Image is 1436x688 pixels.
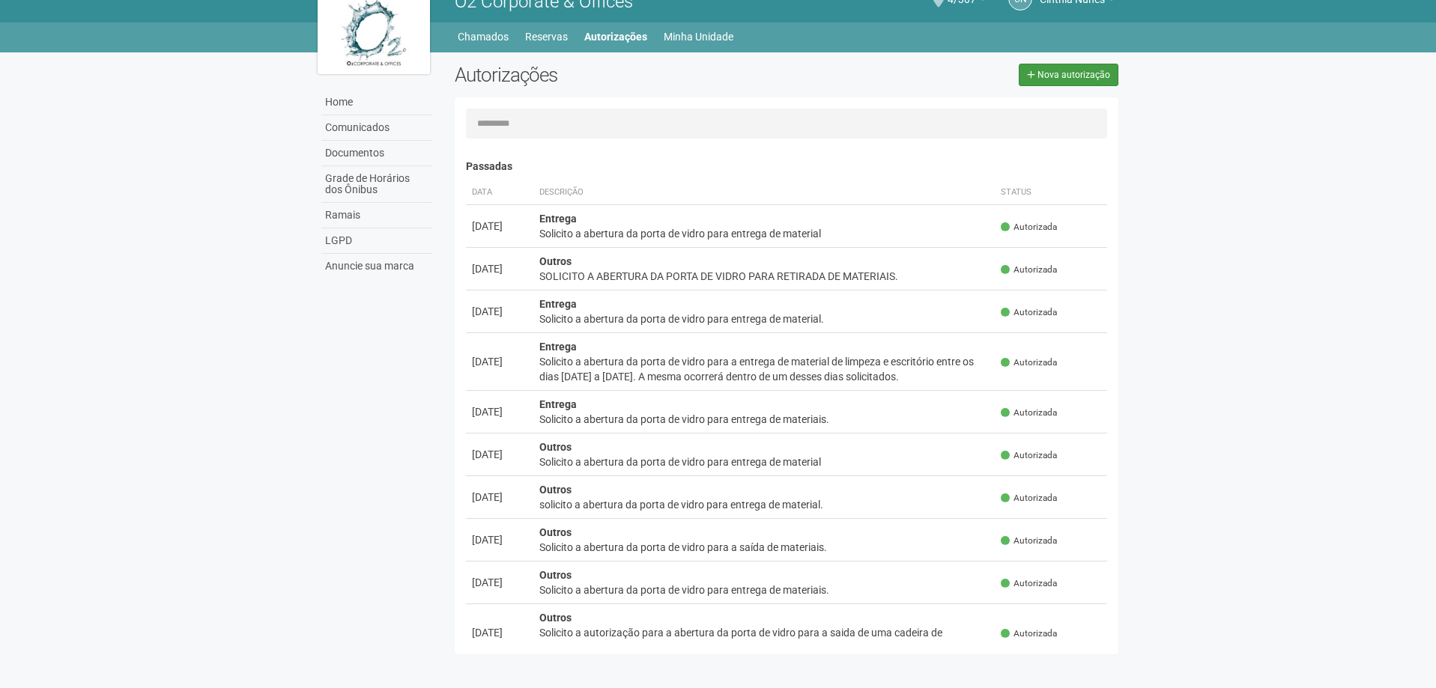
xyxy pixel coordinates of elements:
[539,213,577,225] strong: Entrega
[539,255,572,267] strong: Outros
[539,497,990,512] div: solicito a abertura da porta de vidro para entrega de material.
[539,226,990,241] div: Solicito a abertura da porta de vidro para entrega de material
[539,484,572,496] strong: Outros
[321,90,432,115] a: Home
[1001,449,1057,462] span: Autorizada
[1001,535,1057,547] span: Autorizada
[539,298,577,310] strong: Entrega
[472,490,527,505] div: [DATE]
[321,115,432,141] a: Comunicados
[525,26,568,47] a: Reservas
[539,569,572,581] strong: Outros
[472,354,527,369] div: [DATE]
[466,161,1108,172] h4: Passadas
[1001,627,1057,640] span: Autorizada
[472,575,527,590] div: [DATE]
[533,180,996,205] th: Descrição
[1001,264,1057,276] span: Autorizada
[455,64,775,86] h2: Autorizações
[1001,306,1057,319] span: Autorizada
[539,341,577,353] strong: Entrega
[539,398,577,410] strong: Entrega
[466,180,533,205] th: Data
[584,26,647,47] a: Autorizações
[321,141,432,166] a: Documentos
[472,219,527,234] div: [DATE]
[539,582,990,597] div: Solicito a abertura da porta de vidro para entrega de materiais.
[458,26,509,47] a: Chamados
[321,203,432,228] a: Ramais
[539,454,990,469] div: Solicito a abertura da porta de vidro para entrega de material
[1001,221,1057,234] span: Autorizada
[321,166,432,203] a: Grade de Horários dos Ônibus
[539,354,990,384] div: Solicito a abertura da porta de vidro para a entrega de material de limpeza e escritório entre os...
[539,625,990,655] div: Solicito a autorização para a abertura da porta de vidro para a saida de uma cadeira de escritório.
[539,612,572,624] strong: Outros
[539,441,572,453] strong: Outros
[539,311,990,326] div: Solicito a abertura da porta de vidro para entrega de material.
[472,261,527,276] div: [DATE]
[1001,492,1057,505] span: Autorizada
[472,532,527,547] div: [DATE]
[472,304,527,319] div: [DATE]
[539,526,572,538] strong: Outros
[539,269,990,284] div: SOLICITO A ABERTURA DA PORTA DE VIDRO PARA RETIRADA DE MATERIAIS.
[539,540,990,555] div: Solicito a abertura da porta de vidro para a saída de materiais.
[472,447,527,462] div: [DATE]
[321,254,432,278] a: Anuncie sua marca
[539,412,990,427] div: Solicito a abertura da porta de vidro para entrega de materiais.
[664,26,733,47] a: Minha Unidade
[1001,356,1057,369] span: Autorizada
[321,228,432,254] a: LGPD
[472,404,527,419] div: [DATE]
[472,625,527,640] div: [DATE]
[1001,577,1057,590] span: Autorizada
[1037,70,1110,80] span: Nova autorização
[1001,407,1057,419] span: Autorizada
[995,180,1107,205] th: Status
[1019,64,1118,86] a: Nova autorização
